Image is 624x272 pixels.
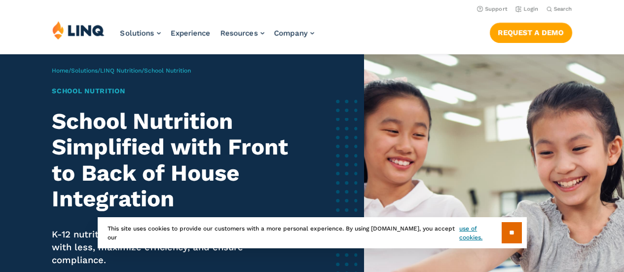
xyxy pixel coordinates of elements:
div: This site uses cookies to provide our customers with a more personal experience. By using [DOMAIN... [98,217,527,248]
a: Home [52,67,69,74]
h1: School Nutrition [52,86,297,96]
a: Request a Demo [490,23,572,42]
a: Resources [220,29,264,38]
span: Resources [220,29,258,38]
span: Solutions [120,29,154,38]
a: Solutions [71,67,98,74]
a: LINQ Nutrition [100,67,142,74]
span: / / / [52,67,191,74]
h2: School Nutrition Simplified with Front to Back of House Integration [52,109,297,212]
a: Experience [171,29,211,38]
span: School Nutrition [144,67,191,74]
span: Company [274,29,308,38]
a: Company [274,29,314,38]
nav: Button Navigation [490,21,572,42]
p: K-12 nutrition software built to help teams do more with less, maximize efficiency, and ensure co... [52,228,297,267]
a: Support [477,6,508,12]
span: Search [554,6,572,12]
a: Login [515,6,539,12]
button: Open Search Bar [547,5,572,13]
a: use of cookies. [459,224,501,242]
nav: Primary Navigation [120,21,314,53]
img: LINQ | K‑12 Software [52,21,105,39]
a: Solutions [120,29,161,38]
